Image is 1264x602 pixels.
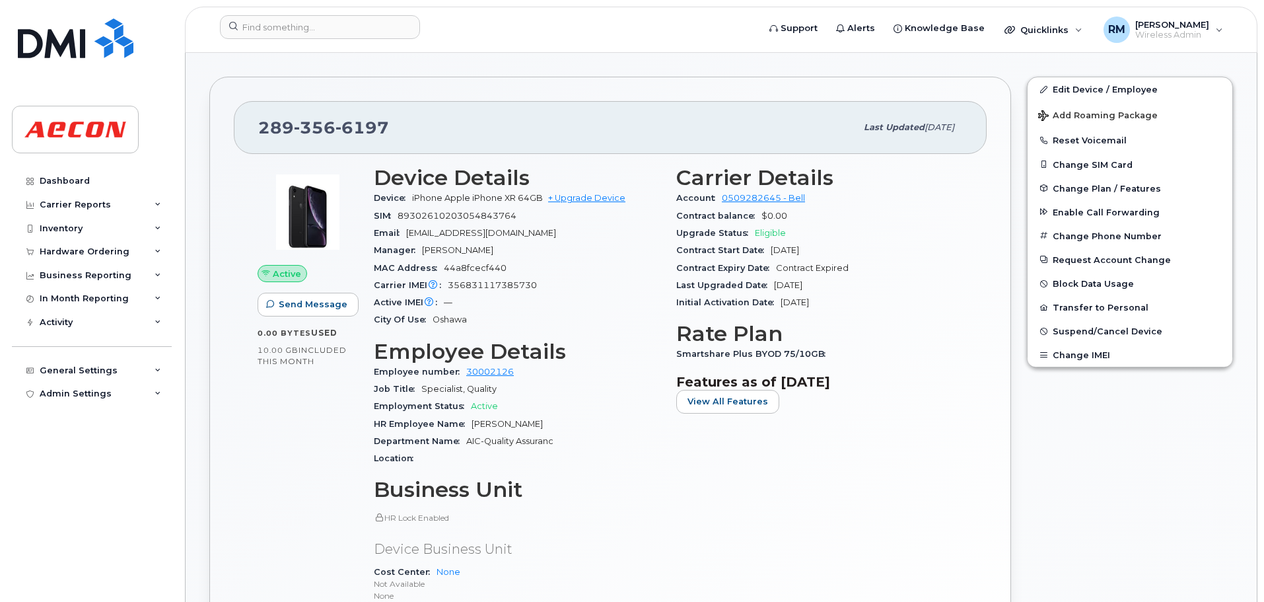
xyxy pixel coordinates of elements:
[676,297,781,307] span: Initial Activation Date
[548,193,625,203] a: + Upgrade Device
[1094,17,1232,43] div: Robyn Morgan
[374,590,660,601] p: None
[374,436,466,446] span: Department Name
[374,453,420,463] span: Location
[676,263,776,273] span: Contract Expiry Date
[374,166,660,190] h3: Device Details
[1053,326,1162,336] span: Suspend/Cancel Device
[374,211,398,221] span: SIM
[1038,110,1158,123] span: Add Roaming Package
[761,211,787,221] span: $0.00
[1028,343,1232,367] button: Change IMEI
[374,315,433,324] span: City Of Use
[676,211,761,221] span: Contract balance
[335,118,389,137] span: 6197
[374,263,444,273] span: MAC Address
[406,228,556,238] span: [EMAIL_ADDRESS][DOMAIN_NAME]
[311,328,337,338] span: used
[781,297,809,307] span: [DATE]
[374,567,437,577] span: Cost Center
[374,280,448,290] span: Carrier IMEI
[676,280,774,290] span: Last Upgraded Date
[827,15,884,42] a: Alerts
[220,15,420,39] input: Find something...
[1028,176,1232,200] button: Change Plan / Features
[1053,183,1161,193] span: Change Plan / Features
[676,245,771,255] span: Contract Start Date
[1028,319,1232,343] button: Suspend/Cancel Device
[374,512,660,523] p: HR Lock Enabled
[722,193,805,203] a: 0509282645 - Bell
[676,193,722,203] span: Account
[847,22,875,35] span: Alerts
[374,401,471,411] span: Employment Status
[676,322,963,346] h3: Rate Plan
[1028,101,1232,128] button: Add Roaming Package
[466,436,553,446] span: AIC-Quality Assuranc
[421,384,497,394] span: Specialist, Quality
[374,340,660,363] h3: Employee Details
[676,349,832,359] span: Smartshare Plus BYOD 75/10GB
[374,384,421,394] span: Job Title
[374,367,466,377] span: Employee number
[676,228,755,238] span: Upgrade Status
[273,268,301,280] span: Active
[412,193,543,203] span: iPhone Apple iPhone XR 64GB
[676,374,963,390] h3: Features as of [DATE]
[444,263,507,273] span: 44a8fcecf440
[1053,207,1160,217] span: Enable Call Forwarding
[676,166,963,190] h3: Carrier Details
[466,367,514,377] a: 30002126
[781,22,818,35] span: Support
[258,328,311,338] span: 0.00 Bytes
[258,346,298,355] span: 10.00 GB
[1028,224,1232,248] button: Change Phone Number
[925,122,954,132] span: [DATE]
[1028,295,1232,319] button: Transfer to Personal
[258,118,389,137] span: 289
[448,280,537,290] span: 356831117385730
[1028,200,1232,224] button: Enable Call Forwarding
[995,17,1092,43] div: Quicklinks
[444,297,452,307] span: —
[398,211,516,221] span: 89302610203054843764
[1028,248,1232,272] button: Request Account Change
[472,419,543,429] span: [PERSON_NAME]
[864,122,925,132] span: Last updated
[774,280,802,290] span: [DATE]
[1135,30,1209,40] span: Wireless Admin
[1028,77,1232,101] a: Edit Device / Employee
[776,263,849,273] span: Contract Expired
[268,172,347,252] img: image20231002-3703462-1qb80zy.jpeg
[374,193,412,203] span: Device
[258,345,347,367] span: included this month
[437,567,460,577] a: None
[755,228,786,238] span: Eligible
[1020,24,1069,35] span: Quicklinks
[884,15,994,42] a: Knowledge Base
[374,419,472,429] span: HR Employee Name
[771,245,799,255] span: [DATE]
[374,578,660,589] p: Not Available
[1028,128,1232,152] button: Reset Voicemail
[1028,272,1232,295] button: Block Data Usage
[760,15,827,42] a: Support
[374,540,660,559] p: Device Business Unit
[905,22,985,35] span: Knowledge Base
[433,315,467,324] span: Oshawa
[687,395,768,408] span: View All Features
[1108,22,1125,38] span: RM
[1028,153,1232,176] button: Change SIM Card
[294,118,335,137] span: 356
[471,401,498,411] span: Active
[374,228,406,238] span: Email
[1135,19,1209,30] span: [PERSON_NAME]
[279,298,347,311] span: Send Message
[374,478,660,502] h3: Business Unit
[374,245,422,255] span: Manager
[422,245,493,255] span: [PERSON_NAME]
[258,293,359,317] button: Send Message
[676,390,779,414] button: View All Features
[374,297,444,307] span: Active IMEI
